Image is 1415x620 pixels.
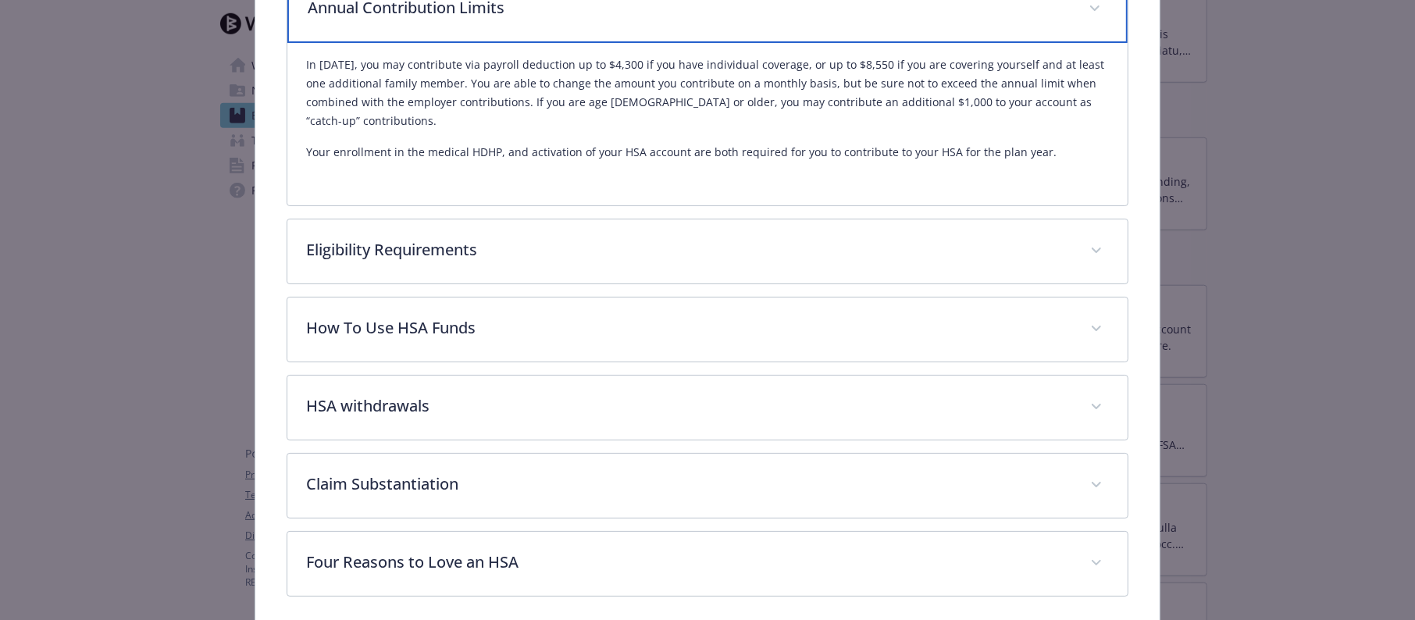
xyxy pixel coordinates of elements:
p: In [DATE], you may contribute via payroll deduction up to $4,300 if you have individual coverage,... [306,55,1109,130]
p: Eligibility Requirements [306,238,1071,262]
div: Eligibility Requirements [287,219,1128,283]
p: Your enrollment in the medical HDHP, and activation of your HSA account are both required for you... [306,143,1109,162]
p: Four Reasons to Love an HSA [306,551,1071,574]
div: How To Use HSA Funds [287,298,1128,362]
p: How To Use HSA Funds [306,316,1071,340]
p: Claim Substantiation [306,472,1071,496]
div: Claim Substantiation [287,454,1128,518]
div: HSA withdrawals​ [287,376,1128,440]
p: HSA withdrawals​ [306,394,1071,418]
div: Annual Contribution Limits [287,43,1128,205]
div: Four Reasons to Love an HSA [287,532,1128,596]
